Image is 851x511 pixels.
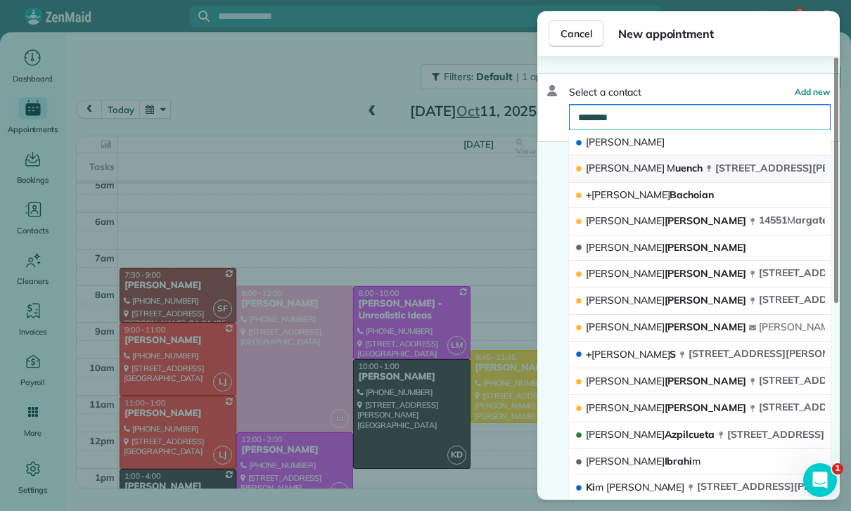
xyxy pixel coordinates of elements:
span: [PERSON_NAME] [586,294,665,306]
span: m [824,428,833,441]
span: [PERSON_NAME] [586,267,746,280]
span: [PERSON_NAME] [591,188,670,201]
button: [PERSON_NAME] [569,130,831,156]
span: [PERSON_NAME] [586,401,746,414]
span: M [667,162,675,174]
span: m [692,455,700,467]
span: [PERSON_NAME] [606,481,685,493]
span: [PERSON_NAME] [586,428,665,441]
button: Kim [PERSON_NAME][STREET_ADDRESS][PERSON_NAME] [PERSON_NAME]an Oaks 91403 ? ? ? [569,474,831,501]
span: [PERSON_NAME] [586,401,665,414]
button: [PERSON_NAME][PERSON_NAME][STREET_ADDRESS][PERSON_NAME]an [GEOGRAPHIC_DATA] [569,395,831,422]
span: [PERSON_NAME] [591,348,670,361]
span: Ki [586,481,684,493]
span: Ibrahi [586,455,700,467]
span: [PERSON_NAME] [586,375,746,387]
button: [PERSON_NAME][PERSON_NAME][STREET_ADDRESS]an [GEOGRAPHIC_DATA] [569,368,831,395]
span: [PERSON_NAME] [586,321,665,333]
span: [PERSON_NAME] [759,321,838,333]
span: + S [586,348,676,361]
span: [PERSON_NAME] [586,214,665,227]
span: + Bachoian [586,188,714,201]
span: [PERSON_NAME] [586,294,746,306]
span: [PERSON_NAME] [586,455,665,467]
span: Azpilcueta [586,428,715,441]
button: Cancel [549,20,604,47]
button: [PERSON_NAME][PERSON_NAME][PERSON_NAME][PERSON_NAME][EMAIL_ADDRESS][DOMAIN_NAME] [569,315,831,342]
span: [PERSON_NAME] [586,241,665,254]
span: M [787,214,795,226]
span: uench [586,162,703,174]
button: [PERSON_NAME]Azpilcueta[STREET_ADDRESS]man [GEOGRAPHIC_DATA] [569,422,831,449]
button: +[PERSON_NAME]S[STREET_ADDRESS][PERSON_NAME]an [GEOGRAPHIC_DATA] [569,342,831,368]
span: Cancel [561,27,592,41]
iframe: Intercom live chat [803,463,837,497]
button: [PERSON_NAME]Ibrahim [569,449,831,475]
span: m [595,481,603,493]
span: [PERSON_NAME] [586,241,746,254]
span: Add new [795,86,831,97]
button: [PERSON_NAME] Muench[STREET_ADDRESS][PERSON_NAME][GEOGRAPHIC_DATA] ? ? ? [569,156,831,183]
button: [PERSON_NAME][PERSON_NAME] [569,235,831,261]
button: [PERSON_NAME][PERSON_NAME]14551Margate St#5 Sheran [GEOGRAPHIC_DATA] 91423 ? ? ? [569,208,831,235]
span: [PERSON_NAME] [586,136,665,148]
span: [PERSON_NAME] [586,214,746,227]
span: [PERSON_NAME] [586,321,746,333]
button: [PERSON_NAME][PERSON_NAME][STREET_ADDRESS]an [GEOGRAPHIC_DATA] [569,287,831,314]
span: [PERSON_NAME] [586,162,665,174]
span: Select a contact [569,85,641,99]
span: [PERSON_NAME] [586,267,665,280]
button: [PERSON_NAME][PERSON_NAME][STREET_ADDRESS][PERSON_NAME]an [GEOGRAPHIC_DATA] [569,261,831,287]
span: New appointment [618,25,828,42]
span: 1 [832,463,843,474]
button: Add new [795,85,831,99]
span: [PERSON_NAME] [586,375,665,387]
button: +[PERSON_NAME]Bachoian [569,183,831,209]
